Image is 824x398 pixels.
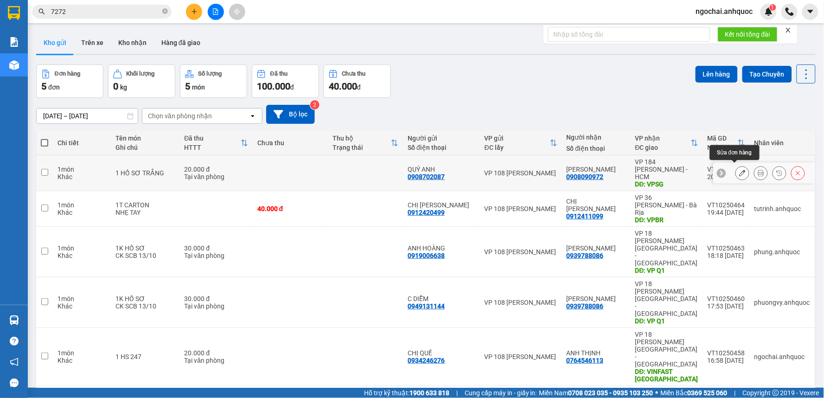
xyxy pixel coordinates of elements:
[116,169,175,177] div: 1 HỒ SƠ TRẮNG
[408,357,445,364] div: 0934246276
[485,248,557,256] div: VP 108 [PERSON_NAME]
[57,209,107,216] div: Khác
[212,8,219,15] span: file-add
[57,302,107,310] div: Khác
[408,252,445,259] div: 0919006638
[635,230,698,267] div: VP 18 [PERSON_NAME][GEOGRAPHIC_DATA] - [GEOGRAPHIC_DATA]
[8,9,22,19] span: Gửi:
[631,131,703,155] th: Toggle SortBy
[9,37,19,47] img: solution-icon
[635,216,698,224] div: DĐ: VPBR
[485,135,550,142] div: VP gửi
[10,337,19,346] span: question-circle
[57,244,107,252] div: 1 món
[465,388,537,398] span: Cung cấp máy in - giấy in:
[710,145,760,160] div: Sửa đơn hàng
[184,357,248,364] div: Tại văn phòng
[9,60,19,70] img: warehouse-icon
[74,32,111,54] button: Trên xe
[754,205,810,212] div: tutrinh.anhquoc
[708,201,745,209] div: VT10250464
[567,166,626,173] div: HƯƠNG LÊ
[184,349,248,357] div: 20.000 đ
[735,388,736,398] span: |
[270,71,287,77] div: Đã thu
[708,349,745,357] div: VT10250458
[184,166,248,173] div: 20.000 đ
[567,244,626,252] div: ANH SƠN
[116,295,175,302] div: 1K HỒ SƠ
[567,252,604,259] div: 0939788086
[57,357,107,364] div: Khác
[567,349,626,357] div: ANH THỊNH
[635,267,698,274] div: DĐ: VP Q1
[51,6,160,17] input: Tìm tên, số ĐT hoặc mã đơn
[548,27,710,42] input: Nhập số tổng đài
[116,353,175,360] div: 1 HS 247
[102,65,137,82] span: VPSG
[408,244,475,252] div: ANH HOÀNG
[688,389,728,397] strong: 0369 525 060
[89,9,111,19] span: Nhận:
[485,353,557,360] div: VP 108 [PERSON_NAME]
[116,144,175,151] div: Ghi chú
[485,144,550,151] div: ĐC lấy
[635,331,698,368] div: VP 18 [PERSON_NAME][GEOGRAPHIC_DATA] - [GEOGRAPHIC_DATA]
[9,315,19,325] img: warehouse-icon
[785,27,792,33] span: close
[290,83,294,91] span: đ
[229,4,245,20] button: aim
[108,64,175,98] button: Khối lượng0kg
[708,135,738,142] div: Mã GD
[408,166,475,173] div: QUÝ ANH
[408,209,445,216] div: 0912420499
[718,27,778,42] button: Kết nối tổng đài
[408,135,475,142] div: Người gửi
[408,144,475,151] div: Số điện thoại
[567,212,604,220] div: 0912411099
[408,349,475,357] div: CHỊ QUẾ
[184,295,248,302] div: 30.000 đ
[38,8,45,15] span: search
[184,144,240,151] div: HTTT
[357,83,361,91] span: đ
[57,295,107,302] div: 1 món
[725,29,770,39] span: Kết nối tổng đài
[708,209,745,216] div: 19:44 [DATE]
[708,252,745,259] div: 18:18 [DATE]
[635,180,698,188] div: DĐ: VPSG
[8,6,20,20] img: logo-vxr
[567,173,604,180] div: 0908090972
[786,7,794,16] img: phone-icon
[708,302,745,310] div: 17:53 [DATE]
[332,135,391,142] div: Thu hộ
[89,52,163,65] div: 0908090972
[480,131,562,155] th: Toggle SortBy
[708,173,745,180] div: 20:16 [DATE]
[567,302,604,310] div: 0939788086
[635,135,691,142] div: VP nhận
[635,194,698,216] div: VP 36 [PERSON_NAME] - Bà Rịa
[708,144,738,151] div: Ngày ĐH
[329,81,357,92] span: 40.000
[567,145,626,152] div: Số điện thoại
[10,379,19,387] span: message
[111,32,154,54] button: Kho nhận
[252,64,319,98] button: Đã thu100.000đ
[754,353,810,360] div: ngochai.anhquoc
[708,357,745,364] div: 16:58 [DATE]
[8,41,82,54] div: 0908702087
[57,201,107,209] div: 1 món
[802,4,818,20] button: caret-down
[708,166,745,173] div: VT10250465
[567,295,626,302] div: ANH SƠN
[186,4,202,20] button: plus
[55,71,80,77] div: Đơn hàng
[185,81,190,92] span: 5
[696,66,738,83] button: Lên hàng
[567,357,604,364] div: 0764546113
[754,248,810,256] div: phung.anhquoc
[57,252,107,259] div: Khác
[708,295,745,302] div: VT10250460
[10,358,19,366] span: notification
